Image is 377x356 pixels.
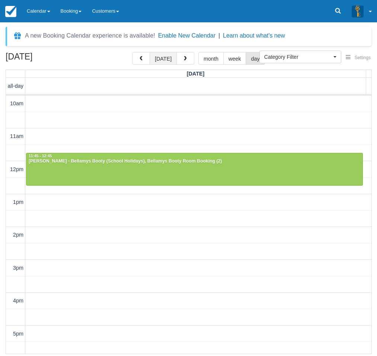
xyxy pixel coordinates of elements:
[29,154,52,158] span: 11:45 - 12:45
[352,5,364,17] img: A3
[187,71,205,77] span: [DATE]
[246,52,265,65] button: day
[264,53,332,61] span: Category Filter
[8,83,23,89] span: all-day
[10,166,23,172] span: 12pm
[28,158,361,164] div: [PERSON_NAME] - Bellamys Booty (School Holidays), Bellamys Booty Room Booking (2)
[13,298,23,304] span: 4pm
[10,100,23,106] span: 10am
[341,52,375,63] button: Settings
[6,52,100,66] h2: [DATE]
[223,32,285,39] a: Learn about what's new
[158,32,215,39] button: Enable New Calendar
[218,32,220,39] span: |
[13,199,23,205] span: 1pm
[13,265,23,271] span: 3pm
[355,55,371,60] span: Settings
[10,133,23,139] span: 11am
[223,52,246,65] button: week
[259,51,341,63] button: Category Filter
[150,52,177,65] button: [DATE]
[13,331,23,337] span: 5pm
[25,31,155,40] div: A new Booking Calendar experience is available!
[5,6,16,17] img: checkfront-main-nav-mini-logo.png
[198,52,224,65] button: month
[26,153,363,186] a: 11:45 - 12:45[PERSON_NAME] - Bellamys Booty (School Holidays), Bellamys Booty Room Booking (2)
[13,232,23,238] span: 2pm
